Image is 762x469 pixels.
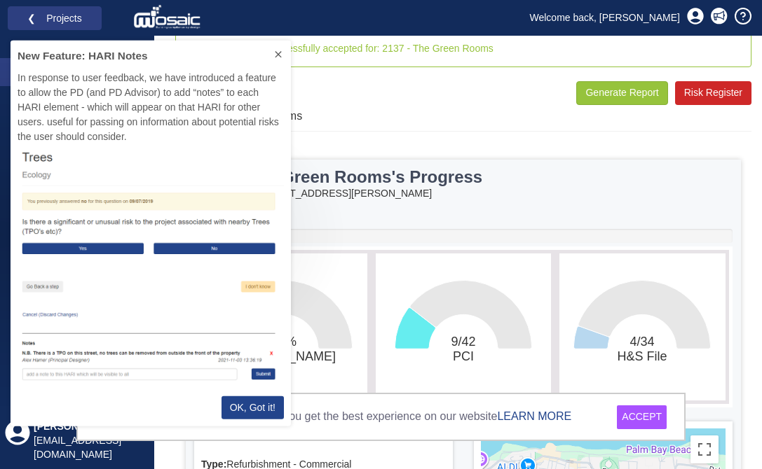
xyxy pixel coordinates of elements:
[232,335,336,364] text: 19%
[232,349,336,364] tspan: [PERSON_NAME]
[100,409,571,425] p: This website uses cookies to ensure you get the best experience on our website
[9,367,21,379] span: Minimize Menu
[379,257,547,397] svg: 9/42​PCI
[618,335,667,363] text: 4/34
[618,349,667,363] tspan: H&S File
[194,187,733,201] div: Site address: [STREET_ADDRESS][PERSON_NAME]
[194,168,639,186] h3: 2137 - The Green Rooms's Progress
[17,9,93,27] a: ❮ Projects
[34,434,139,462] div: [EMAIL_ADDRESS][DOMAIN_NAME]
[519,7,690,28] a: Welcome back, [PERSON_NAME]
[617,405,667,429] div: ACCEPT
[453,349,474,363] tspan: PCI
[175,31,751,67] div: Responsibilities successfully accepted for: 2137 - The Green Rooms
[5,420,30,462] div: Profile
[690,435,719,463] button: Toggle fullscreen view
[576,81,667,105] button: Generate Report
[702,406,751,458] iframe: Chat
[451,335,475,363] text: 9/42
[497,410,571,422] a: LEARN MORE
[563,257,721,397] svg: 4/34​H&S File
[133,3,204,31] img: logo_white.png
[675,81,751,105] a: Risk Register
[194,215,733,229] div: CDM Progress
